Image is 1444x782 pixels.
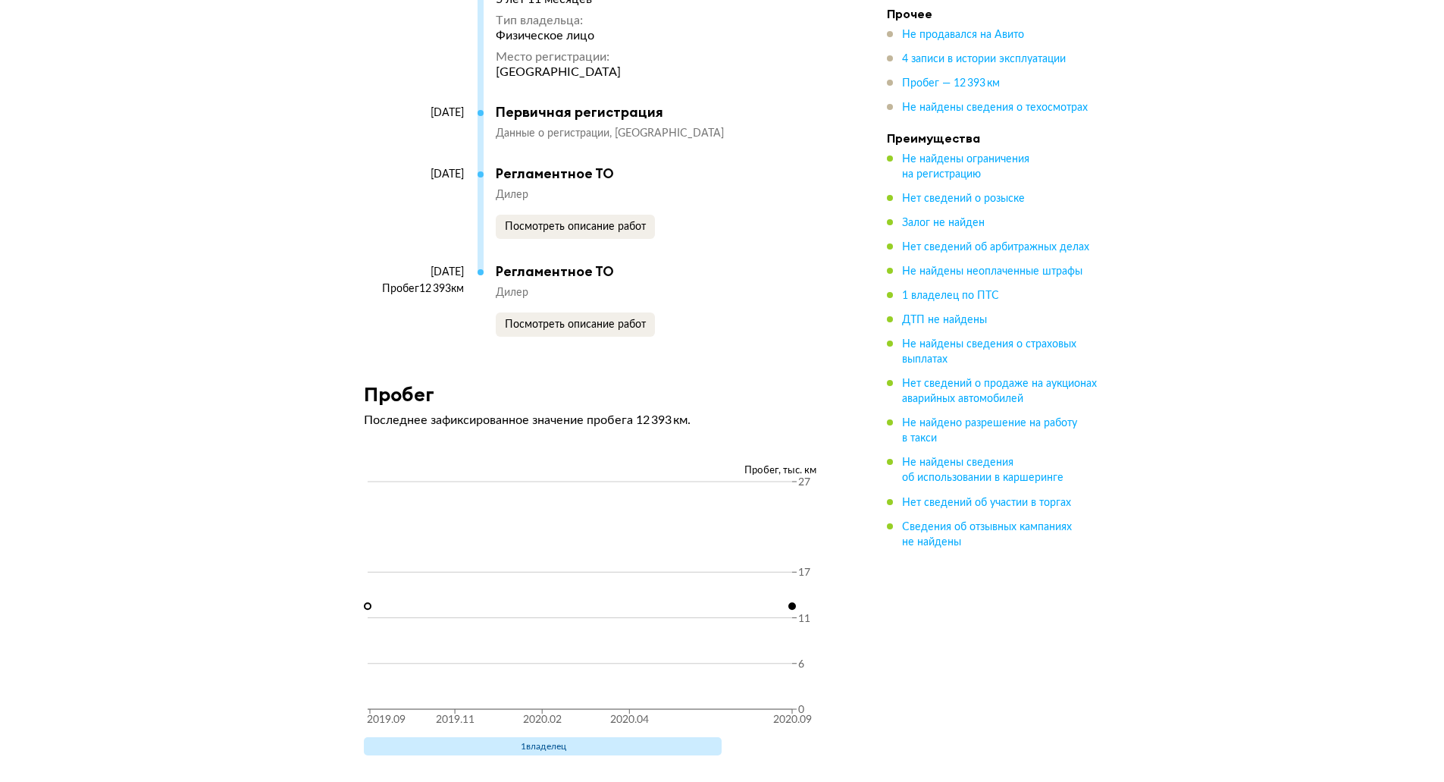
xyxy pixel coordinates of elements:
span: Дилер [496,190,528,200]
span: [GEOGRAPHIC_DATA] [615,128,724,139]
div: Физическое лицо [496,28,621,43]
h3: Пробег [364,382,434,406]
h4: Прочее [887,6,1099,21]
tspan: 17 [798,567,810,578]
span: Не найдены сведения об использовании в каршеринге [902,457,1063,483]
div: Регламентное ТО [496,263,826,280]
span: Не найдены неоплаченные штрафы [902,266,1082,277]
div: Тип владельца : [496,13,621,28]
span: Не продавался на Авито [902,30,1024,40]
span: Нет сведений об участии в торгах [902,497,1071,507]
div: [DATE] [364,106,464,120]
tspan: 0 [798,705,804,715]
span: Данные о регистрации [496,128,615,139]
div: Пробег, тыс. км [364,464,841,478]
span: Посмотреть описание работ [505,221,646,232]
span: Пробег — 12 393 км [902,78,1000,89]
div: Пробег 12 393 км [364,282,464,296]
span: Сведения об отзывных кампаниях не найдены [902,521,1072,547]
tspan: 27 [798,477,810,488]
div: Первичная регистрация [496,104,826,121]
span: Не найдены ограничения на регистрацию [902,154,1029,180]
div: Место регистрации : [496,49,621,64]
span: Дилер [496,287,528,298]
tspan: 2019.11 [435,714,474,725]
span: Не найдены сведения о техосмотрах [902,102,1088,113]
tspan: 2020.09 [772,714,811,725]
p: Последнее зафиксированное значение пробега 12 393 км. [364,413,841,428]
button: Посмотреть описание работ [496,312,655,337]
span: Посмотреть описание работ [505,319,646,330]
h4: Преимущества [887,130,1099,146]
span: Нет сведений о продаже на аукционах аварийных автомобилей [902,378,1097,404]
div: [DATE] [364,168,464,181]
div: [DATE] [364,265,464,279]
tspan: 2019.09 [366,714,405,725]
span: Нет сведений об арбитражных делах [902,242,1089,253]
span: 4 записи в истории эксплуатации [902,54,1066,64]
span: Нет сведений о розыске [902,193,1025,204]
div: [GEOGRAPHIC_DATA] [496,64,621,80]
tspan: 2020.02 [522,714,561,725]
span: ДТП не найдены [902,315,987,325]
button: Посмотреть описание работ [496,215,655,239]
span: 1 владелец по ПТС [902,291,999,301]
span: Не найдены сведения о страховых выплатах [902,339,1076,365]
span: Не найдено разрешение на работу в такси [902,418,1077,444]
tspan: 2020.04 [609,714,648,725]
div: Регламентное ТО [496,165,826,182]
span: 1 владелец [521,742,566,751]
tspan: 11 [798,613,810,623]
span: Залог не найден [902,218,985,228]
tspan: 6 [798,658,804,669]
